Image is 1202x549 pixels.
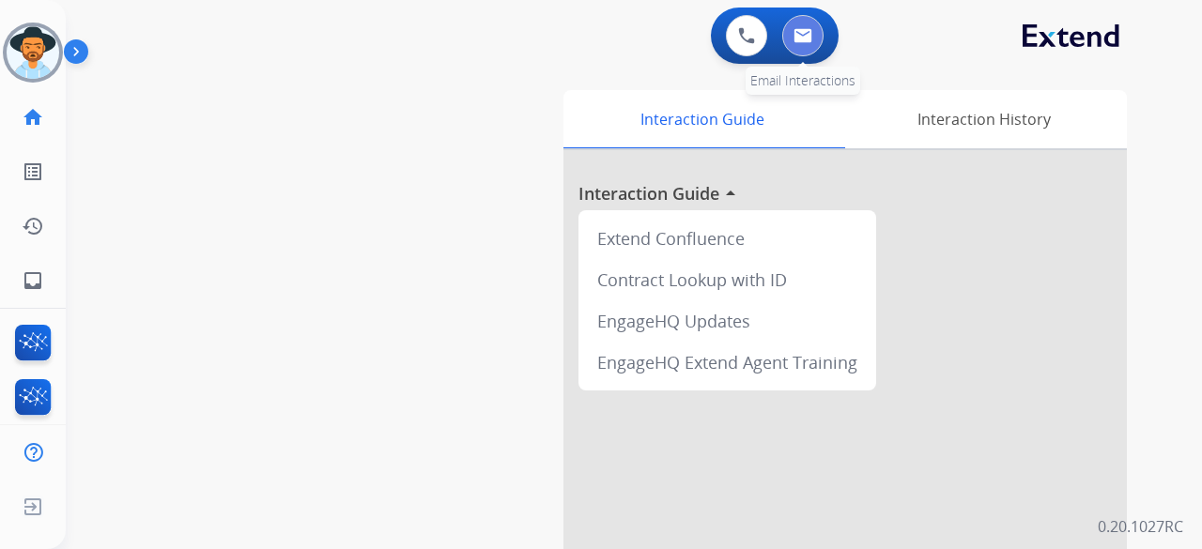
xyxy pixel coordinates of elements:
div: Interaction Guide [563,90,840,148]
div: Interaction History [840,90,1127,148]
mat-icon: list_alt [22,160,44,183]
span: Email Interactions [750,71,855,89]
mat-icon: inbox [22,269,44,292]
div: EngageHQ Updates [586,300,869,342]
p: 0.20.1027RC [1098,515,1183,538]
div: EngageHQ Extend Agent Training [586,342,869,383]
img: avatar [7,26,59,79]
mat-icon: history [22,215,44,237]
div: Contract Lookup with ID [586,259,869,300]
div: Extend Confluence [586,218,869,259]
mat-icon: home [22,106,44,129]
